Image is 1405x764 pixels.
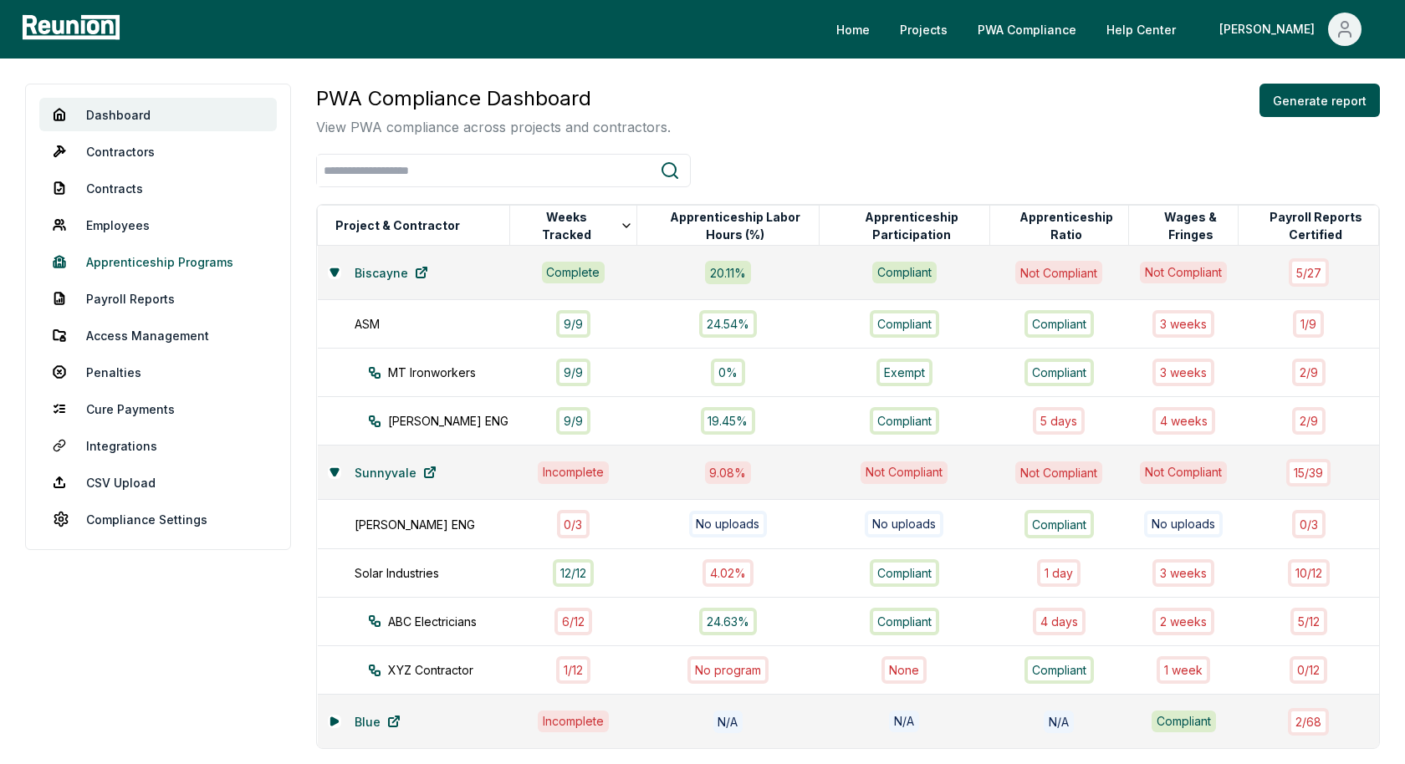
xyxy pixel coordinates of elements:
[355,315,527,333] div: ASM
[1293,310,1324,338] div: 1 / 9
[870,559,939,587] div: Compliant
[1024,510,1094,537] div: Compliant
[705,461,752,484] div: 9.08 %
[355,516,527,533] div: [PERSON_NAME] ENG
[39,318,277,352] a: Access Management
[1206,13,1375,46] button: [PERSON_NAME]
[1290,608,1327,635] div: 5 / 12
[1152,711,1216,732] div: Compliant
[870,608,939,635] div: Compliant
[881,656,927,684] div: None
[1152,559,1214,587] div: 3 week s
[964,13,1090,46] a: PWA Compliance
[39,282,277,315] a: Payroll Reports
[316,84,671,114] h3: PWA Compliance Dashboard
[870,407,939,435] div: Compliant
[368,364,540,381] div: MT Ironworkers
[1288,559,1330,587] div: 10 / 12
[316,117,671,137] p: View PWA compliance across projects and contractors.
[1286,459,1331,486] div: 15 / 39
[1152,407,1215,435] div: 4 week s
[702,559,754,587] div: 4.02%
[823,13,1388,46] nav: Main
[689,511,768,537] div: No uploads
[1259,84,1380,117] button: Generate report
[1033,608,1086,635] div: 4 days
[1292,359,1326,386] div: 2 / 9
[1015,261,1102,283] div: Not Compliant
[524,209,636,242] button: Weeks Tracked
[1024,656,1094,684] div: Compliant
[556,407,590,435] div: 9 / 9
[886,13,961,46] a: Projects
[1219,13,1321,46] div: [PERSON_NAME]
[861,461,948,483] div: Not Compliant
[39,245,277,278] a: Apprenticeship Programs
[341,256,442,289] a: Biscayne
[1140,262,1227,283] div: Not Compliant
[341,456,450,489] a: Sunnyvale
[1292,510,1326,537] div: 0 / 3
[705,261,751,283] div: 20.11 %
[538,711,609,732] div: Incomplete
[39,98,277,131] a: Dashboard
[699,608,757,635] div: 24.63%
[711,359,745,386] div: 0%
[1093,13,1189,46] a: Help Center
[368,661,540,679] div: XYZ Contractor
[687,656,769,684] div: No program
[1152,608,1214,635] div: 2 week s
[1152,310,1214,338] div: 3 week s
[332,209,463,242] button: Project & Contractor
[1290,656,1327,684] div: 0 / 12
[341,705,414,738] a: Blue
[557,510,590,537] div: 0 / 3
[701,407,756,435] div: 19.45%
[1140,461,1227,483] div: Not Compliant
[1152,359,1214,386] div: 3 week s
[1143,209,1239,242] button: Wages & Fringes
[355,564,527,582] div: Solar Industries
[39,466,277,499] a: CSV Upload
[1004,209,1128,242] button: Apprenticeship Ratio
[1292,407,1326,435] div: 2 / 9
[39,502,277,536] a: Compliance Settings
[39,392,277,425] a: Cure Payments
[870,310,939,338] div: Compliant
[1157,656,1210,684] div: 1 week
[553,559,594,587] div: 12 / 12
[1288,708,1329,736] div: 2 / 68
[865,511,943,537] div: No uploads
[1033,407,1085,435] div: 5 days
[1015,461,1102,484] div: Not Compliant
[556,656,590,684] div: 1 / 12
[834,209,989,242] button: Apprenticeship Participation
[1024,310,1094,338] div: Compliant
[538,461,609,483] div: Incomplete
[889,711,919,732] div: N/A
[556,310,590,338] div: 9 / 9
[1044,711,1074,733] div: N/A
[39,135,277,168] a: Contractors
[1037,559,1081,587] div: 1 day
[713,711,743,733] div: N/A
[556,359,590,386] div: 9 / 9
[554,608,592,635] div: 6 / 12
[1289,258,1329,286] div: 5 / 27
[823,13,883,46] a: Home
[39,171,277,205] a: Contracts
[699,310,757,338] div: 24.54%
[876,359,932,386] div: Exempt
[542,262,605,283] div: Complete
[1024,359,1094,386] div: Compliant
[872,262,937,283] div: Compliant
[1253,209,1378,242] button: Payroll Reports Certified
[368,613,540,630] div: ABC Electricians
[368,412,540,430] div: [PERSON_NAME] ENG
[1144,511,1223,537] div: No uploads
[651,209,819,242] button: Apprenticeship Labor Hours (%)
[39,355,277,389] a: Penalties
[39,208,277,242] a: Employees
[39,429,277,462] a: Integrations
